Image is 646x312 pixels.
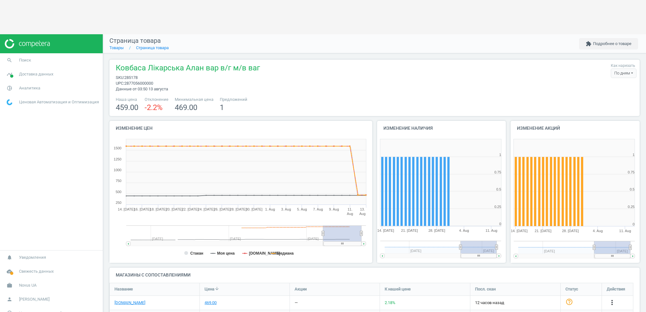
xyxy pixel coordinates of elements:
i: notifications [3,251,16,263]
tspan: 7. Aug [313,207,323,211]
span: Поиск [19,57,31,63]
i: timeline [3,68,16,80]
div: По дням [611,68,636,78]
tspan: 11. Aug [619,229,631,233]
i: extension [586,41,591,47]
span: Доставка данных [19,71,53,77]
text: 1250 [114,157,121,161]
a: [DOMAIN_NAME] [114,300,145,306]
tspan: [DOMAIN_NAME] [249,251,280,256]
img: ajHJNr6hYgQAAAAASUVORK5CYII= [5,39,50,49]
text: 1000 [114,168,121,172]
text: 0.25 [494,205,501,209]
i: help_outline [565,298,573,306]
tspan: Aug [347,212,353,216]
span: Novus UA [19,283,36,288]
span: Минимальная цена [175,97,213,102]
span: Предложений [220,97,247,102]
tspan: Моя цена [217,251,235,256]
text: 0.5 [630,187,635,191]
tspan: медиана [277,251,294,256]
h4: Изменение цен [109,121,372,136]
tspan: 18. [DATE] [150,207,166,211]
tspan: 14. [DATE] [118,207,135,211]
span: [PERSON_NAME] [19,296,49,302]
h4: Магазины с сопоставлениями [109,268,640,283]
tspan: 11. Aug [486,229,497,233]
button: extensionПодробнее о товаре [579,38,638,49]
h4: Изменение наличия [377,121,506,136]
h4: Изменение акций [511,121,640,136]
tspan: Aug [359,212,366,216]
span: Данные от 03:50 13 августа [116,87,168,91]
i: person [3,293,16,305]
label: Как нарезать [611,63,635,68]
text: 0.5 [496,187,501,191]
tspan: 28. [DATE] [562,229,579,233]
tspan: 21. [DATE] [535,229,551,233]
span: Название [114,286,133,292]
tspan: 3. Aug [281,207,291,211]
i: more_vert [608,299,616,306]
text: 0.75 [628,170,635,174]
text: 750 [116,179,121,183]
tspan: 4. Aug [593,229,603,233]
span: 2.18 % [385,300,395,305]
tspan: Стакан [190,251,203,256]
tspan: 14. [DATE] [511,229,528,233]
tspan: 4. Aug [459,229,469,233]
span: Цена [205,286,214,292]
span: sku : [116,75,124,80]
span: Ценовая Автоматизация и Оптимизация [19,99,99,105]
div: 469.00 [205,300,217,306]
i: work [3,279,16,291]
div: — [295,300,298,306]
tspan: 26. [DATE] [214,207,231,211]
iframe: Intercom live chat [620,290,635,306]
span: 285178 [124,75,138,80]
span: Аналитика [19,85,40,91]
span: Посл. скан [475,286,496,292]
i: search [3,54,16,66]
tspan: 5. Aug [297,207,307,211]
span: Действия [607,286,625,292]
span: Уведомления [19,255,46,260]
span: upc : [116,81,124,86]
tspan: 22. [DATE] [182,207,199,211]
tspan: 1. Aug [265,207,275,211]
span: 12 часов назад [475,300,556,306]
text: 0 [633,222,635,226]
tspan: 13. [360,207,365,211]
tspan: 21. [DATE] [401,229,418,233]
span: 1 [220,103,224,112]
text: 1500 [114,146,121,150]
i: arrow_downward [214,286,219,291]
tspan: 24. [DATE] [198,207,215,211]
span: 2877056000000 [124,81,153,86]
tspan: 20. [DATE] [166,207,183,211]
text: 1 [499,153,501,157]
text: 0 [499,222,501,226]
text: 250 [116,201,121,205]
i: cloud_done [3,265,16,277]
tspan: 9. Aug [329,207,339,211]
tspan: 28. [DATE] [428,229,445,233]
text: 0.25 [628,205,635,209]
text: 500 [116,190,121,194]
tspan: 14. [DATE] [377,229,394,233]
tspan: 16. [DATE] [134,207,151,211]
tspan: 11. [348,207,352,211]
text: 1 [633,153,635,157]
span: Свежесть данных [19,269,54,274]
span: Статус [565,286,578,292]
span: 469.00 [175,103,197,112]
span: Ковбаса Лікарська Алан вар в/г м/в ваг [116,63,260,75]
span: Наша цена [116,97,138,102]
span: -2.2 % [145,103,163,112]
i: pie_chart_outlined [3,82,16,94]
span: Акции [295,286,307,292]
a: Страница товара [136,45,169,50]
text: 0.75 [494,170,501,174]
tspan: 28. [DATE] [230,207,246,211]
span: Страница товара [109,37,161,44]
